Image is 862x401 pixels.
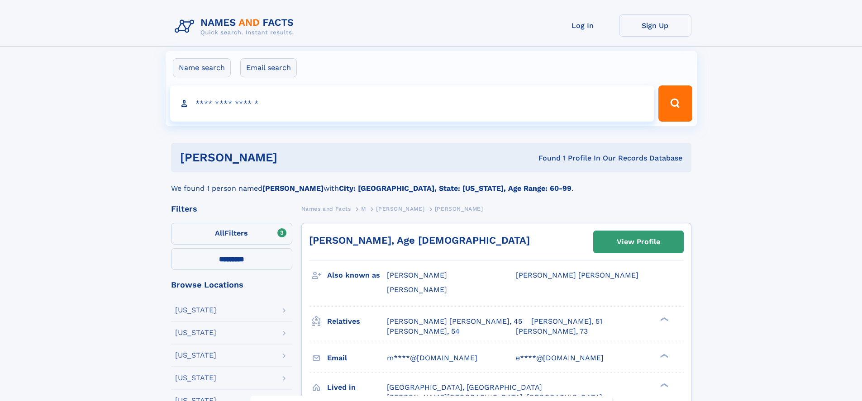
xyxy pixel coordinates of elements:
span: [PERSON_NAME] [435,206,483,212]
a: [PERSON_NAME] [PERSON_NAME], 45 [387,316,522,326]
h3: Lived in [327,380,387,395]
div: We found 1 person named with . [171,172,691,194]
a: View Profile [594,231,683,253]
a: Names and Facts [301,203,351,214]
h3: Also known as [327,268,387,283]
label: Email search [240,58,297,77]
span: [PERSON_NAME] [387,271,447,279]
span: [PERSON_NAME] [376,206,424,212]
a: [PERSON_NAME], 51 [531,316,602,326]
div: ❯ [658,316,669,322]
a: [PERSON_NAME] [376,203,424,214]
h3: Email [327,350,387,366]
div: Filters [171,205,292,213]
b: City: [GEOGRAPHIC_DATA], State: [US_STATE], Age Range: 60-99 [339,184,571,193]
a: [PERSON_NAME], 54 [387,326,460,336]
b: [PERSON_NAME] [262,184,324,193]
div: [US_STATE] [175,307,216,314]
img: Logo Names and Facts [171,14,301,39]
div: ❯ [658,353,669,359]
div: [US_STATE] [175,329,216,336]
a: [PERSON_NAME], Age [DEMOGRAPHIC_DATA] [309,235,530,246]
span: [PERSON_NAME] [387,285,447,294]
span: M [361,206,366,212]
div: Browse Locations [171,281,292,289]
span: [PERSON_NAME] [PERSON_NAME] [516,271,638,279]
a: M [361,203,366,214]
span: [GEOGRAPHIC_DATA], [GEOGRAPHIC_DATA] [387,383,542,392]
button: Search Button [658,85,692,122]
input: search input [170,85,655,122]
h3: Relatives [327,314,387,329]
div: ❯ [658,382,669,388]
label: Name search [173,58,231,77]
h1: [PERSON_NAME] [180,152,408,163]
div: Found 1 Profile In Our Records Database [408,153,682,163]
div: View Profile [617,231,660,252]
label: Filters [171,223,292,245]
div: [US_STATE] [175,352,216,359]
span: All [215,229,224,237]
a: Sign Up [619,14,691,37]
a: Log In [547,14,619,37]
a: [PERSON_NAME], 73 [516,326,588,336]
div: [US_STATE] [175,374,216,382]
